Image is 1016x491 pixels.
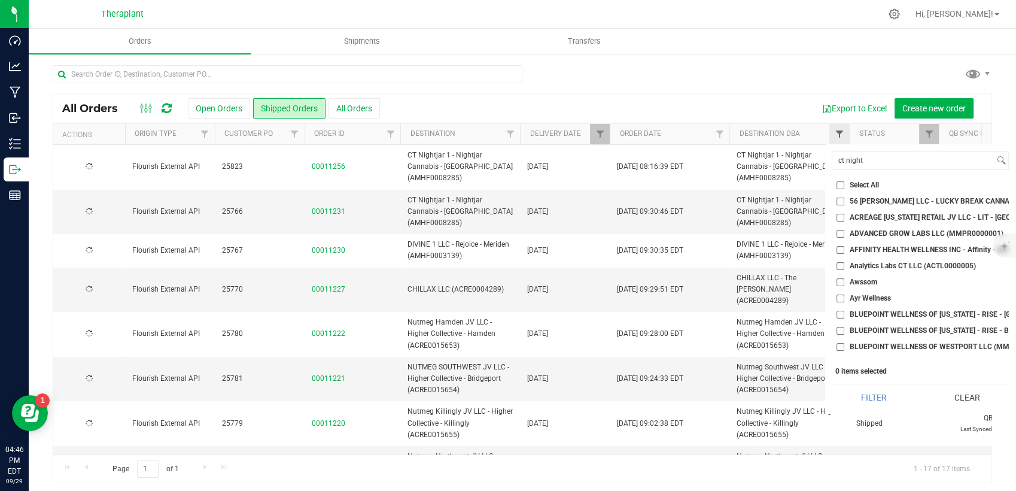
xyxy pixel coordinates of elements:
[312,206,345,217] a: 00011231
[222,161,297,172] span: 25823
[62,131,120,139] div: Actions
[410,129,455,138] a: Destination
[135,129,177,138] a: Origin Type
[312,161,345,172] a: 00011256
[619,129,661,138] a: Order Date
[527,328,548,340] span: [DATE]
[850,262,976,269] span: Analytics Labs CT LLC (ACTL0000005)
[132,161,208,172] span: Flourish External API
[737,239,842,262] span: DIVINE 1 LLC - Rejoice - Meriden (AMHF0003139)
[836,181,844,189] input: Select All
[527,418,548,429] span: [DATE]
[527,284,548,295] span: [DATE]
[381,124,400,144] a: Filter
[904,460,980,478] span: 1 - 17 of 17 items
[407,284,513,295] span: CHILLAX LLC (ACRE0004289)
[35,393,50,408] iframe: Resource center unread badge
[836,230,844,238] input: ADVANCED GROW LABS LLC (MMPR0000001)
[222,206,297,217] span: 25766
[500,124,520,144] a: Filter
[222,418,297,429] span: 25779
[9,112,21,124] inline-svg: Inbound
[984,414,1003,422] span: QB ID:
[530,129,580,138] a: Delivery Date
[9,86,21,98] inline-svg: Manufacturing
[836,295,844,302] input: Ayr Wellness
[617,418,683,429] span: [DATE] 09:02:38 EDT
[948,129,996,138] a: QB Sync Info
[132,284,208,295] span: Flourish External API
[527,245,548,256] span: [DATE]
[132,328,208,340] span: Flourish External API
[836,343,844,351] input: BLUEPOINT WELLNESS OF WESTPORT LLC (MMDF0000029)
[9,138,21,150] inline-svg: Inventory
[737,195,842,229] span: CT Nightjar 1 - Nightjar Cannabis - [GEOGRAPHIC_DATA] (AMHF0008285)
[188,98,250,119] button: Open Orders
[836,198,844,205] input: 56 [PERSON_NAME] LLC - LUCKY BREAK CANNABIS - Bridgeport (ACFB0000056)
[312,245,345,256] a: 00011230
[836,262,844,270] input: Analytics Labs CT LLC (ACTL0000005)
[195,124,215,144] a: Filter
[222,373,297,384] span: 25781
[407,239,513,262] span: DIVINE 1 LLC - Rejoice - Meriden (AMHF0003139)
[9,189,21,201] inline-svg: Reports
[132,373,208,384] span: Flourish External API
[132,206,208,217] span: Flourish External API
[915,9,993,19] span: Hi, [PERSON_NAME]!
[9,60,21,72] inline-svg: Analytics
[737,317,842,351] span: Nutmeg Hamden JV LLC - Higher Collective - Hamden (ACRE0015653)
[62,102,130,115] span: All Orders
[960,426,993,432] span: Last Synced:
[617,373,683,384] span: [DATE] 09:24:33 EDT
[850,230,1003,237] span: ADVANCED GROW LABS LLC (MMPR0000001)
[835,367,1005,375] div: 0 items selected
[590,124,610,144] a: Filter
[9,35,21,47] inline-svg: Dashboard
[617,245,683,256] span: [DATE] 09:30:35 EDT
[312,284,345,295] a: 00011227
[617,206,683,217] span: [DATE] 09:30:46 EDT
[285,124,305,144] a: Filter
[902,104,966,113] span: Create new order
[314,129,345,138] a: Order ID
[253,98,326,119] button: Shipped Orders
[5,477,23,486] p: 09/29
[132,245,208,256] span: Flourish External API
[617,161,683,172] span: [DATE] 08:16:39 EDT
[836,311,844,319] input: BLUEPOINT WELLNESS OF [US_STATE] - RISE - [GEOGRAPHIC_DATA] (AMHF0008250)
[832,152,994,169] input: Search
[222,328,297,340] span: 25780
[251,29,473,54] a: Shipments
[407,317,513,351] span: Nutmeg Hamden JV LLC - Higher Collective - Hamden (ACRE0015653)
[836,214,844,222] input: ACREAGE [US_STATE] RETAIL JV LLC - LIT - [GEOGRAPHIC_DATA] (ACRE0015697)
[552,36,617,47] span: Transfers
[887,8,902,20] div: Manage settings
[132,418,208,429] span: Flourish External API
[850,181,879,189] span: Select All
[224,129,273,138] a: Customer PO
[407,362,513,396] span: NUTMEG SOUTHWEST JV LLC - Higher Collective - Bridgeport (ACRE0015654)
[737,406,842,441] span: Nutmeg Killingly JV LLC - Higher Collective - Killingly (ACRE0015655)
[328,98,380,119] button: All Orders
[407,195,513,229] span: CT Nightjar 1 - Nightjar Cannabis - [GEOGRAPHIC_DATA] (AMHF0008285)
[710,124,729,144] a: Filter
[895,98,974,119] button: Create new order
[924,384,1009,411] button: Clear
[222,284,297,295] span: 25770
[859,129,884,138] a: Status
[527,206,548,217] span: [DATE]
[312,328,345,340] a: 00011222
[850,295,891,302] span: Ayr Wellness
[739,129,799,138] a: Destination DBA
[737,272,842,307] span: CHILLAX LLC - The [PERSON_NAME] (ACRE0004289)
[829,124,849,144] a: Filter
[407,406,513,441] span: Nutmeg Killingly JV LLC - Higher Collective - Killingly (ACRE0015655)
[856,418,932,429] span: Shipped
[836,327,844,335] input: BLUEPOINT WELLNESS OF [US_STATE] - RISE - Branford (MMDF0000002)
[617,284,683,295] span: [DATE] 09:29:51 EDT
[137,460,159,478] input: 1
[312,418,345,429] a: 00011220
[836,246,844,254] input: AFFINITY HEALTH WELLNESS INC - Affinity - [GEOGRAPHIC_DATA] (MMDF0000057)
[919,124,939,144] a: Filter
